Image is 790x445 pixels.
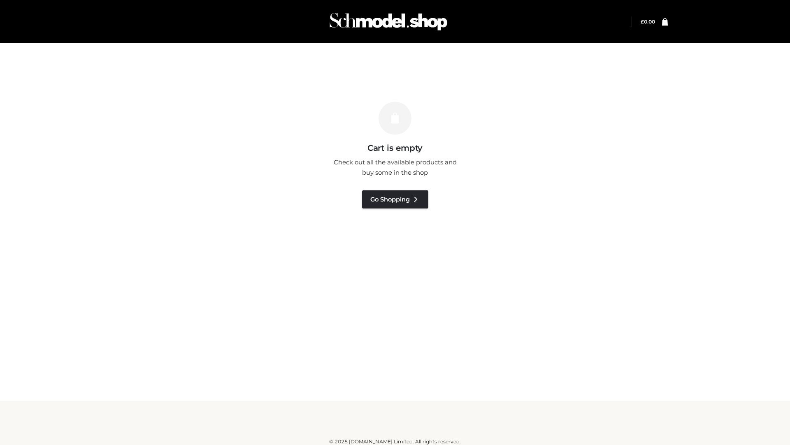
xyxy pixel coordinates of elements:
[362,190,428,208] a: Go Shopping
[641,19,644,25] span: £
[329,157,461,178] p: Check out all the available products and buy some in the shop
[141,143,649,153] h3: Cart is empty
[327,5,450,38] img: Schmodel Admin 964
[641,19,655,25] a: £0.00
[641,19,655,25] bdi: 0.00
